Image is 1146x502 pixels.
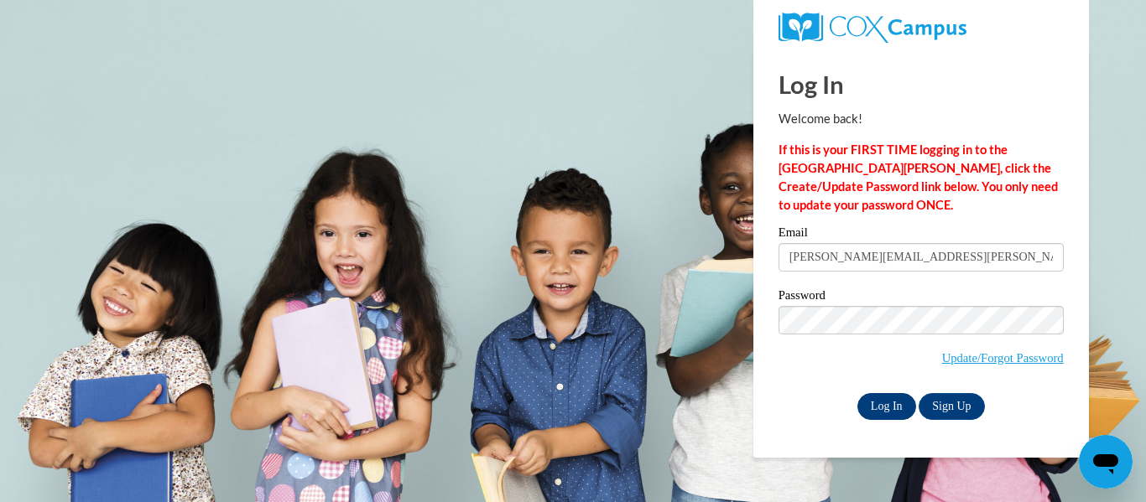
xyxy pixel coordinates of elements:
a: Sign Up [919,393,984,420]
label: Email [779,226,1064,243]
h1: Log In [779,67,1064,101]
label: Password [779,289,1064,306]
a: COX Campus [779,13,1064,43]
strong: If this is your FIRST TIME logging in to the [GEOGRAPHIC_DATA][PERSON_NAME], click the Create/Upd... [779,142,1058,212]
iframe: Button to launch messaging window [1079,435,1133,489]
p: Welcome back! [779,110,1064,128]
a: Update/Forgot Password [942,351,1064,365]
img: COX Campus [779,13,966,43]
input: Log In [857,393,916,420]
